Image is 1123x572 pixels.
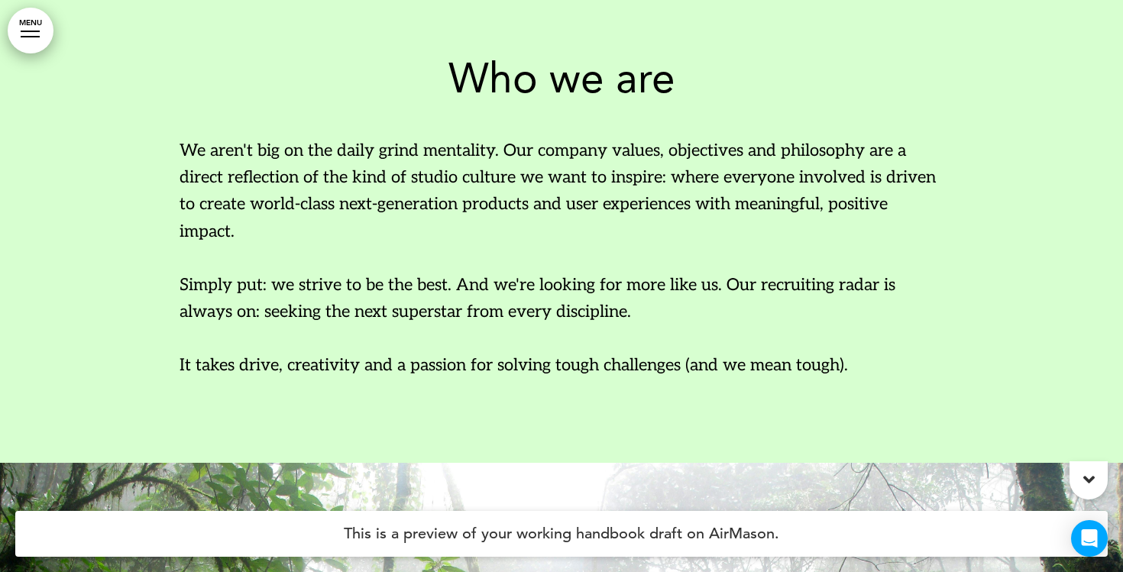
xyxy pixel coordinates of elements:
[180,352,943,379] p: It takes drive, creativity and a passion for solving tough challenges (and we mean tough).
[1071,520,1108,557] div: Open Intercom Messenger
[15,511,1108,557] h4: This is a preview of your working handbook draft on AirMason.
[180,520,943,562] h1: Who we are
[180,57,943,99] h1: Who we are
[180,272,943,325] p: Simply put: we strive to be the best. And we're looking for more like us. Our recruiting radar is...
[8,8,53,53] a: MENU
[180,137,943,245] p: We aren't big on the daily grind mentality. Our company values, objectives and philosophy are a d...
